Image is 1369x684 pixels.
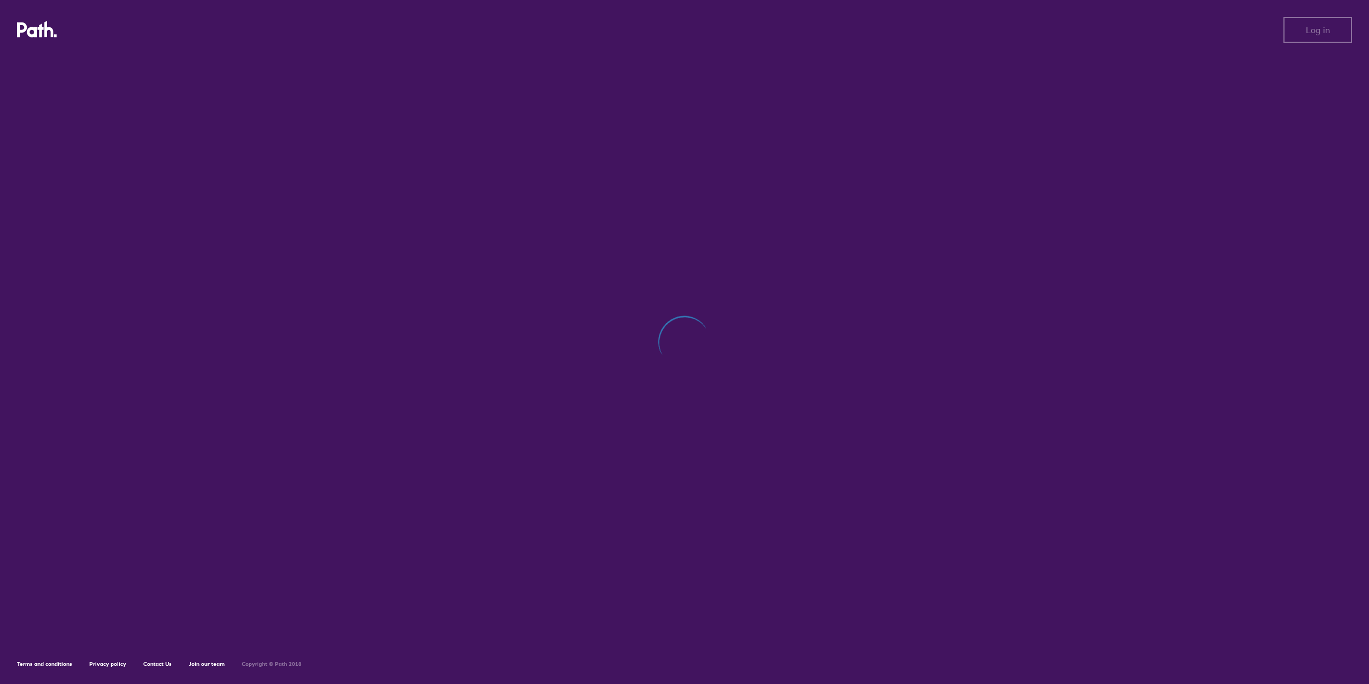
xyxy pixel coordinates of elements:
button: Log in [1283,17,1352,43]
a: Join our team [189,660,225,667]
h6: Copyright © Path 2018 [242,661,302,667]
a: Terms and conditions [17,660,72,667]
a: Privacy policy [89,660,126,667]
span: Log in [1306,25,1330,35]
a: Contact Us [143,660,172,667]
